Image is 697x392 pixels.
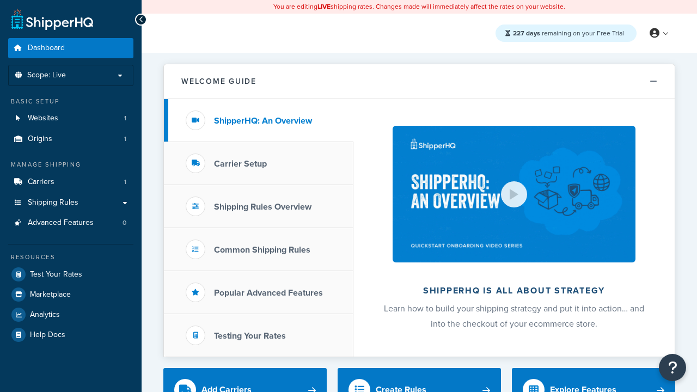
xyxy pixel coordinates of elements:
[30,270,82,279] span: Test Your Rates
[123,218,126,228] span: 0
[124,114,126,123] span: 1
[28,198,78,207] span: Shipping Rules
[8,193,133,213] a: Shipping Rules
[8,38,133,58] a: Dashboard
[8,213,133,233] a: Advanced Features0
[8,172,133,192] a: Carriers1
[164,64,675,99] button: Welcome Guide
[27,71,66,80] span: Scope: Live
[8,129,133,149] li: Origins
[393,126,635,262] img: ShipperHQ is all about strategy
[214,331,286,341] h3: Testing Your Rates
[181,77,256,85] h2: Welcome Guide
[214,245,310,255] h3: Common Shipping Rules
[28,44,65,53] span: Dashboard
[8,108,133,128] li: Websites
[8,172,133,192] li: Carriers
[30,330,65,340] span: Help Docs
[8,305,133,324] a: Analytics
[124,134,126,144] span: 1
[8,108,133,128] a: Websites1
[214,288,323,298] h3: Popular Advanced Features
[214,159,267,169] h3: Carrier Setup
[513,28,540,38] strong: 227 days
[214,116,312,126] h3: ShipperHQ: An Overview
[8,213,133,233] li: Advanced Features
[659,354,686,381] button: Open Resource Center
[8,325,133,345] a: Help Docs
[384,302,644,330] span: Learn how to build your shipping strategy and put it into action… and into the checkout of your e...
[28,177,54,187] span: Carriers
[8,129,133,149] a: Origins1
[8,160,133,169] div: Manage Shipping
[8,253,133,262] div: Resources
[124,177,126,187] span: 1
[28,218,94,228] span: Advanced Features
[30,290,71,299] span: Marketplace
[30,310,60,320] span: Analytics
[214,202,311,212] h3: Shipping Rules Overview
[382,286,646,296] h2: ShipperHQ is all about strategy
[8,265,133,284] a: Test Your Rates
[28,114,58,123] span: Websites
[8,97,133,106] div: Basic Setup
[8,285,133,304] a: Marketplace
[28,134,52,144] span: Origins
[317,2,331,11] b: LIVE
[513,28,624,38] span: remaining on your Free Trial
